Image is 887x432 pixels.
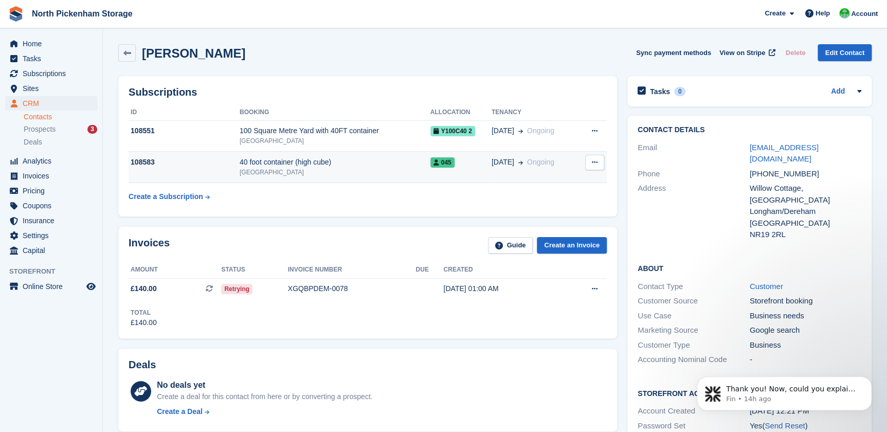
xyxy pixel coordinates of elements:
span: Help [816,8,830,19]
a: Create a Subscription [129,187,210,206]
h2: Subscriptions [129,86,607,98]
a: menu [5,51,97,66]
div: Customer Source [638,295,750,307]
div: 40 foot container (high cube) [240,157,430,168]
div: Total [131,308,157,317]
div: [DATE] 01:00 AM [443,283,560,294]
a: Add [831,86,845,98]
a: menu [5,279,97,294]
img: stora-icon-8386f47178a22dfd0bd8f6a31ec36ba5ce8667c1dd55bd0f319d3a0aa187defe.svg [8,6,24,22]
th: Tenancy [492,104,577,121]
span: Create [765,8,785,19]
span: Online Store [23,279,84,294]
a: Guide [488,237,533,254]
th: ID [129,104,240,121]
th: Status [221,262,287,278]
span: [DATE] [492,157,514,168]
h2: Contact Details [638,126,861,134]
span: Prospects [24,124,56,134]
div: 0 [674,87,686,96]
div: 100 Square Metre Yard with 40FT container [240,125,430,136]
a: menu [5,213,97,228]
span: 045 [430,157,455,168]
div: 108551 [129,125,240,136]
th: Amount [129,262,221,278]
span: CRM [23,96,84,111]
a: menu [5,81,97,96]
span: Retrying [221,284,252,294]
span: £140.00 [131,283,157,294]
th: Invoice number [288,262,416,278]
h2: Tasks [650,87,670,96]
div: NR19 2RL [750,229,862,241]
a: menu [5,66,97,81]
a: Deals [24,137,97,148]
div: Google search [750,325,862,336]
div: Storefront booking [750,295,862,307]
div: Business [750,339,862,351]
div: [GEOGRAPHIC_DATA] [750,218,862,229]
th: Created [443,262,560,278]
h2: Invoices [129,237,170,254]
a: Customer [750,282,783,291]
span: Y100c40 2 [430,126,475,136]
div: Business needs [750,310,862,322]
a: North Pickenham Storage [28,5,137,22]
div: 108583 [129,157,240,168]
span: Pricing [23,184,84,198]
span: Home [23,37,84,51]
div: Create a Deal [157,406,203,417]
span: View on Stripe [719,48,765,58]
div: [GEOGRAPHIC_DATA] [240,136,430,146]
span: Ongoing [527,127,554,135]
a: menu [5,37,97,51]
div: Customer Type [638,339,750,351]
div: Longham/Dereham [750,206,862,218]
div: £140.00 [131,317,157,328]
a: View on Stripe [715,44,777,61]
span: [DATE] [492,125,514,136]
a: menu [5,96,97,111]
span: Invoices [23,169,84,183]
div: Create a deal for this contact from here or by converting a prospect. [157,391,372,402]
a: [EMAIL_ADDRESS][DOMAIN_NAME] [750,143,819,164]
div: 3 [87,125,97,134]
span: Capital [23,243,84,258]
a: Create an Invoice [537,237,607,254]
a: menu [5,169,97,183]
a: menu [5,243,97,258]
div: Password Set [638,420,750,432]
div: Willow Cottage, [GEOGRAPHIC_DATA] [750,183,862,206]
a: Create a Deal [157,406,372,417]
span: Ongoing [527,158,554,166]
div: Contact Type [638,281,750,293]
iframe: Intercom notifications message [681,355,887,427]
img: Chris Gulliver [839,8,849,19]
h2: Storefront Account [638,388,861,398]
span: Subscriptions [23,66,84,81]
span: Deals [24,137,42,147]
div: [GEOGRAPHIC_DATA] [240,168,430,177]
h2: Deals [129,359,156,371]
span: Tasks [23,51,84,66]
span: Account [851,9,878,19]
div: No deals yet [157,379,372,391]
button: Delete [781,44,809,61]
div: Account Created [638,405,750,417]
a: menu [5,184,97,198]
span: Storefront [9,266,102,277]
div: Email [638,142,750,165]
a: menu [5,154,97,168]
div: Use Case [638,310,750,322]
span: Analytics [23,154,84,168]
h2: [PERSON_NAME] [142,46,245,60]
div: [PHONE_NUMBER] [750,168,862,180]
a: Contacts [24,112,97,122]
span: Coupons [23,199,84,213]
a: Preview store [85,280,97,293]
div: Create a Subscription [129,191,203,202]
a: Edit Contact [818,44,872,61]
